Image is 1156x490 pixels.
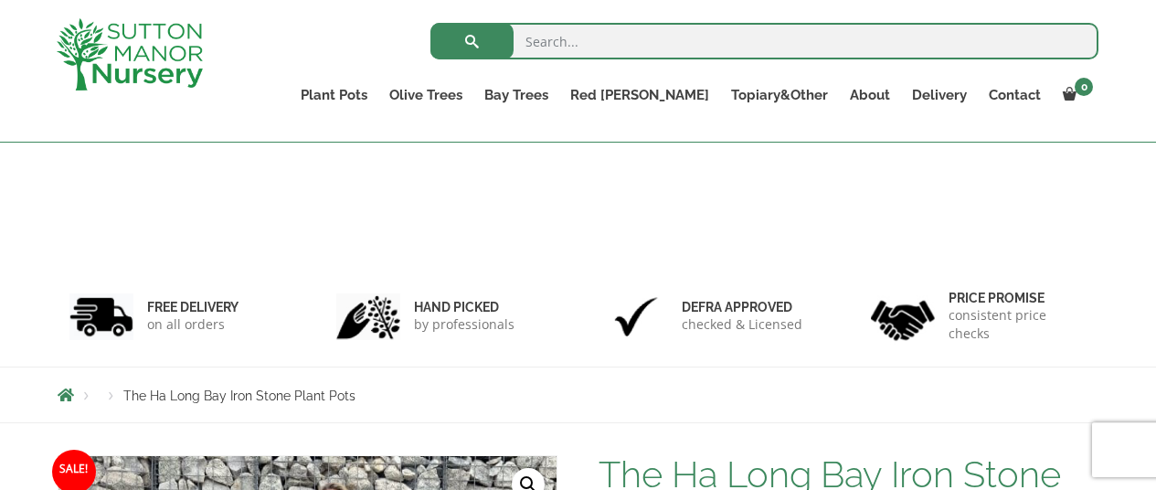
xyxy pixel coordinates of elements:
[839,82,901,108] a: About
[290,82,378,108] a: Plant Pots
[559,82,720,108] a: Red [PERSON_NAME]
[1075,78,1093,96] span: 0
[336,293,400,340] img: 2.jpg
[57,18,203,91] img: logo
[378,82,473,108] a: Olive Trees
[123,389,355,403] span: The Ha Long Bay Iron Stone Plant Pots
[414,299,514,315] h6: hand picked
[69,293,133,340] img: 1.jpg
[1052,82,1098,108] a: 0
[473,82,559,108] a: Bay Trees
[682,299,802,315] h6: Defra approved
[147,315,239,334] p: on all orders
[414,315,514,334] p: by professionals
[604,293,668,340] img: 3.jpg
[430,23,1098,59] input: Search...
[147,299,239,315] h6: FREE DELIVERY
[901,82,978,108] a: Delivery
[949,306,1087,343] p: consistent price checks
[682,315,802,334] p: checked & Licensed
[978,82,1052,108] a: Contact
[720,82,839,108] a: Topiary&Other
[58,388,1099,402] nav: Breadcrumbs
[871,289,935,345] img: 4.jpg
[949,290,1087,306] h6: Price promise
